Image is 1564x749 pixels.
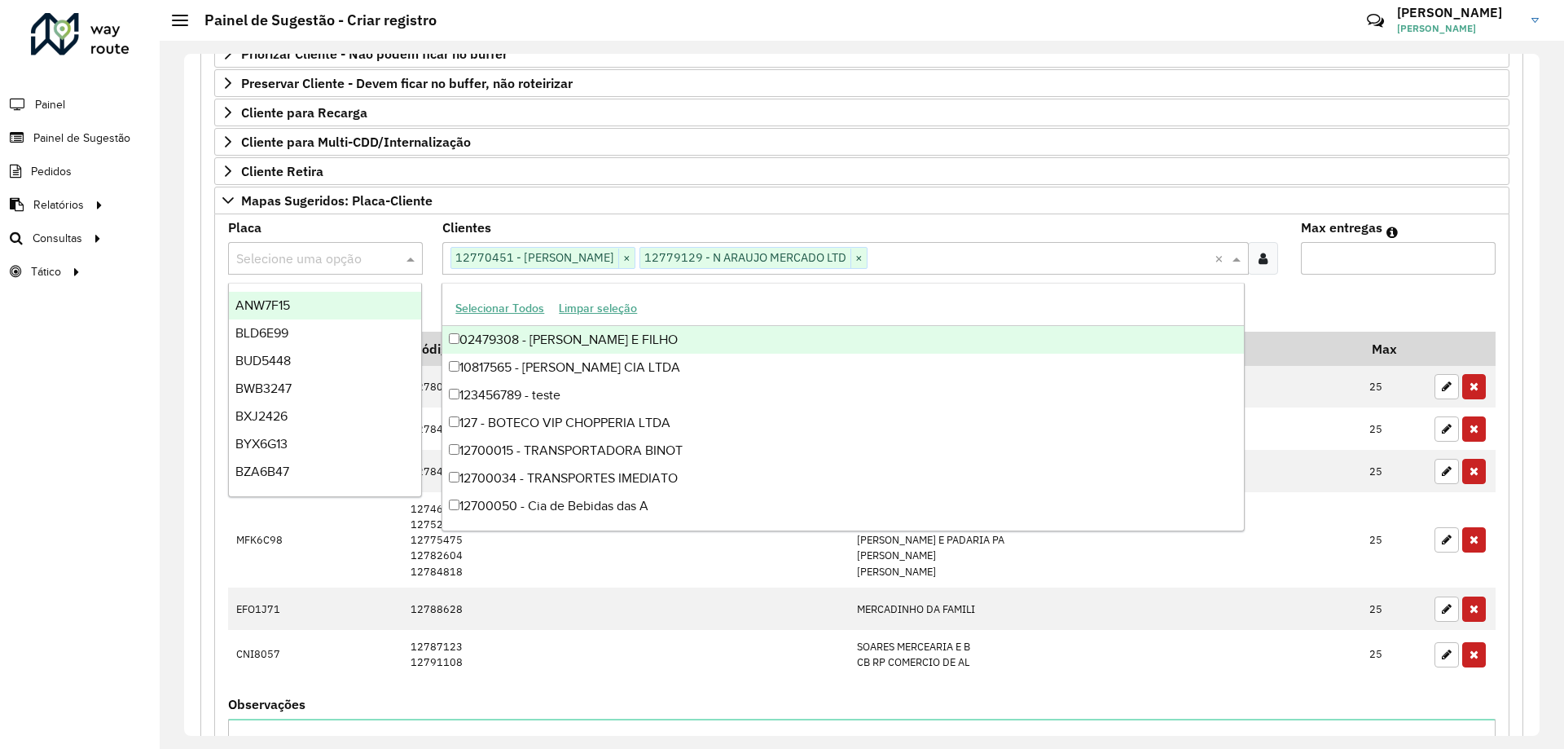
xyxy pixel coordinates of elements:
[214,157,1509,185] a: Cliente Retira
[848,588,1360,630] td: MERCADINHO DA FAMILI
[235,354,291,368] span: BUD5448
[31,163,72,180] span: Pedidos
[33,130,130,147] span: Painel de Sugestão
[1361,492,1426,588] td: 25
[33,230,82,247] span: Consultas
[1361,450,1426,492] td: 25
[442,326,1243,354] div: 02479308 - [PERSON_NAME] E FILHO
[1397,5,1519,20] h3: [PERSON_NAME]
[214,99,1509,126] a: Cliente para Recarga
[228,492,402,588] td: MFK6C98
[1361,408,1426,450] td: 25
[1358,3,1393,38] a: Contato Rápido
[241,47,507,60] span: Priorizar Cliente - Não podem ficar no buffer
[235,381,292,395] span: BWB3247
[1397,21,1519,36] span: [PERSON_NAME]
[188,11,437,29] h2: Painel de Sugestão - Criar registro
[442,381,1243,409] div: 123456789 - teste
[442,520,1243,548] div: 12700052 - [PERSON_NAME] S.A. - [PERSON_NAME]
[228,283,422,497] ng-dropdown-panel: Options list
[241,77,573,90] span: Preservar Cliente - Devem ficar no buffer, não roteirizar
[442,437,1243,465] div: 12700015 - TRANSPORTADORA BINOT
[214,40,1509,68] a: Priorizar Cliente - Não podem ficar no buffer
[35,96,65,113] span: Painel
[551,296,644,321] button: Limpar seleção
[1361,366,1426,408] td: 25
[241,165,323,178] span: Cliente Retira
[235,465,289,478] span: BZA6B47
[235,409,288,423] span: BXJ2426
[848,630,1360,678] td: SOARES MERCEARIA E B CB RP COMERCIO DE AL
[1361,332,1426,366] th: Max
[850,249,867,268] span: ×
[235,326,288,340] span: BLD6E99
[402,492,848,588] td: 12746264 12752572 12775475 12782604 12784818
[214,128,1509,156] a: Cliente para Multi-CDD/Internalização
[214,187,1509,214] a: Mapas Sugeridos: Placa-Cliente
[1361,588,1426,630] td: 25
[640,248,850,267] span: 12779129 - N ARAUJO MERCADO LTD
[848,492,1360,588] td: [PERSON_NAME] E [PERSON_NAME] SAO [PERSON_NAME] CLUBE [PERSON_NAME] E PADARIA PA [PERSON_NAME] [P...
[402,630,848,678] td: 12787123 12791108
[442,354,1243,381] div: 10817565 - [PERSON_NAME] CIA LTDA
[448,296,551,321] button: Selecionar Todos
[228,630,402,678] td: CNI8057
[241,106,367,119] span: Cliente para Recarga
[235,437,288,451] span: BYX6G13
[442,465,1243,492] div: 12700034 - TRANSPORTES IMEDIATO
[442,409,1243,437] div: 127 - BOTECO VIP CHOPPERIA LTDA
[31,263,61,280] span: Tático
[241,194,433,207] span: Mapas Sugeridos: Placa-Cliente
[442,492,1243,520] div: 12700050 - Cia de Bebidas das A
[235,298,290,312] span: ANW7F15
[228,694,305,714] label: Observações
[1215,249,1228,268] span: Clear all
[228,588,402,630] td: EFO1J71
[228,218,261,237] label: Placa
[33,196,84,214] span: Relatórios
[442,283,1244,531] ng-dropdown-panel: Options list
[618,249,635,268] span: ×
[214,69,1509,97] a: Preservar Cliente - Devem ficar no buffer, não roteirizar
[1361,630,1426,678] td: 25
[1301,218,1382,237] label: Max entregas
[402,588,848,630] td: 12788628
[442,218,491,237] label: Clientes
[241,135,471,148] span: Cliente para Multi-CDD/Internalização
[1386,226,1398,239] em: Máximo de clientes que serão colocados na mesma rota com os clientes informados
[451,248,618,267] span: 12770451 - [PERSON_NAME]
